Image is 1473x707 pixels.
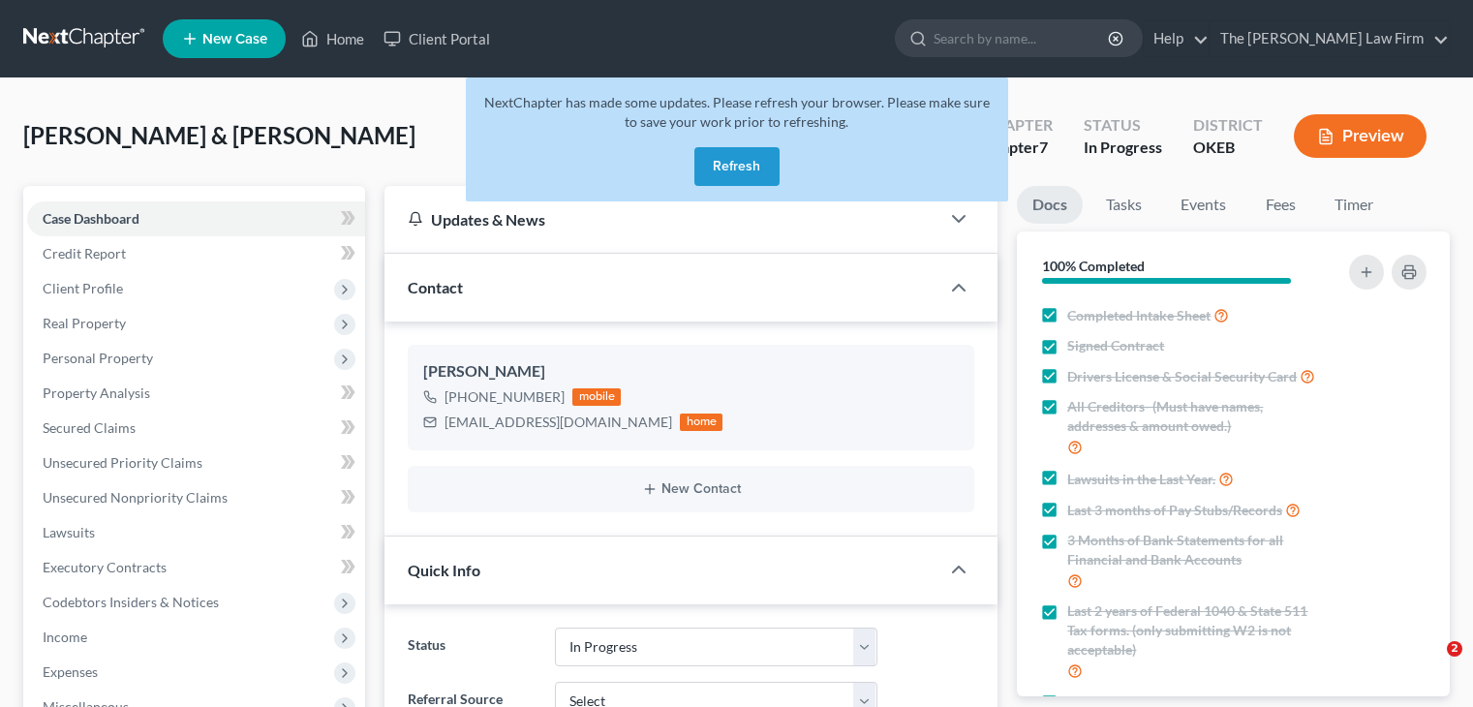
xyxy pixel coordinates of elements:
span: Expenses [43,663,98,680]
a: Help [1144,21,1209,56]
a: Events [1165,186,1242,224]
a: Property Analysis [27,376,365,411]
a: Executory Contracts [27,550,365,585]
span: Last 3 months of Pay Stubs/Records [1067,501,1282,520]
div: OKEB [1193,137,1263,159]
span: Completed Intake Sheet [1067,306,1211,325]
a: Credit Report [27,236,365,271]
span: Credit Report [43,245,126,261]
a: Case Dashboard [27,201,365,236]
a: Client Portal [374,21,500,56]
div: [EMAIL_ADDRESS][DOMAIN_NAME] [445,413,672,432]
a: Secured Claims [27,411,365,446]
span: Unsecured Priority Claims [43,454,202,471]
span: 2 [1447,641,1462,657]
div: [PERSON_NAME] [423,360,959,384]
span: Lawsuits in the Last Year. [1067,470,1215,489]
span: Drivers License & Social Security Card [1067,367,1297,386]
div: District [1193,114,1263,137]
button: New Contact [423,481,959,497]
span: 7 [1039,138,1048,156]
div: In Progress [1084,137,1162,159]
span: Codebtors Insiders & Notices [43,594,219,610]
span: Last 2 years of Federal 1040 & State 511 Tax forms. (only submitting W2 is not acceptable) [1067,601,1325,660]
span: 3 Months of Bank Statements for all Financial and Bank Accounts [1067,531,1325,569]
div: mobile [572,388,621,406]
input: Search by name... [934,20,1111,56]
a: Timer [1319,186,1389,224]
span: Contact [408,278,463,296]
div: Status [1084,114,1162,137]
div: Updates & News [408,209,916,230]
span: Personal Property [43,350,153,366]
span: Signed Contract [1067,336,1164,355]
a: Lawsuits [27,515,365,550]
div: home [680,414,722,431]
span: Secured Claims [43,419,136,436]
a: Tasks [1090,186,1157,224]
span: New Case [202,32,267,46]
div: Chapter [982,114,1053,137]
div: [PHONE_NUMBER] [445,387,565,407]
button: Refresh [694,147,780,186]
iframe: Intercom live chat [1407,641,1454,688]
strong: 100% Completed [1042,258,1145,274]
a: Docs [1017,186,1083,224]
span: Income [43,629,87,645]
button: Preview [1294,114,1427,158]
span: Case Dashboard [43,210,139,227]
a: Unsecured Priority Claims [27,446,365,480]
span: Real Property [43,315,126,331]
span: All Creditors- (Must have names, addresses & amount owed.) [1067,397,1325,436]
span: Lawsuits [43,524,95,540]
span: Quick Info [408,561,480,579]
a: Home [292,21,374,56]
span: Unsecured Nonpriority Claims [43,489,228,506]
a: The [PERSON_NAME] Law Firm [1211,21,1449,56]
span: [PERSON_NAME] & [PERSON_NAME] [23,121,415,149]
a: Unsecured Nonpriority Claims [27,480,365,515]
div: Chapter [982,137,1053,159]
span: NextChapter has made some updates. Please refresh your browser. Please make sure to save your wor... [484,94,990,130]
span: Property Analysis [43,384,150,401]
span: Executory Contracts [43,559,167,575]
span: Client Profile [43,280,123,296]
a: Fees [1249,186,1311,224]
label: Status [398,628,544,666]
